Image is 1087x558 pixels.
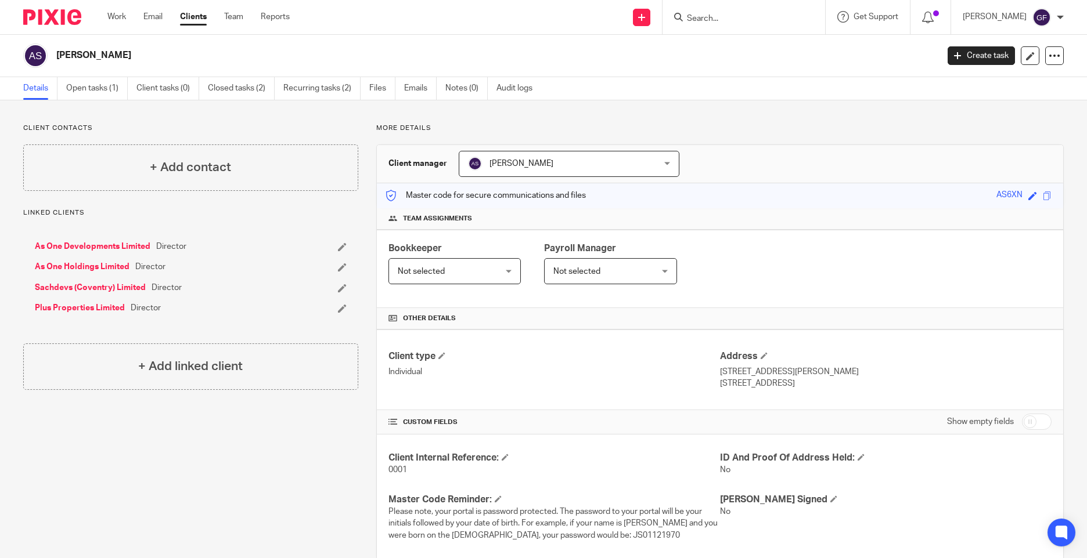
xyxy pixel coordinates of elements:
[283,77,361,100] a: Recurring tasks (2)
[403,314,456,323] span: Other details
[404,77,437,100] a: Emails
[948,46,1015,65] a: Create task
[388,418,720,427] h4: CUSTOM FIELDS
[445,77,488,100] a: Notes (0)
[388,366,720,378] p: Individual
[180,11,207,23] a: Clients
[23,44,48,68] img: svg%3E
[388,158,447,169] h3: Client manager
[23,124,358,133] p: Client contacts
[686,14,790,24] input: Search
[23,77,57,100] a: Details
[152,282,182,294] span: Director
[388,452,720,464] h4: Client Internal Reference:
[35,261,129,273] a: As One Holdings Limited
[35,282,146,294] a: Sachdevs (Coventry) Limited
[224,11,243,23] a: Team
[553,267,600,276] span: Not selected
[720,378,1052,389] p: [STREET_ADDRESS]
[720,366,1052,378] p: [STREET_ADDRESS][PERSON_NAME]
[208,77,275,100] a: Closed tasks (2)
[35,302,125,314] a: Plus Properties Limited
[720,466,730,474] span: No
[388,244,442,253] span: Bookkeeper
[489,160,553,168] span: [PERSON_NAME]
[131,302,161,314] span: Director
[66,77,128,100] a: Open tasks (1)
[369,77,395,100] a: Files
[720,508,730,516] span: No
[143,11,163,23] a: Email
[23,9,81,25] img: Pixie
[947,416,1014,427] label: Show empty fields
[720,350,1052,363] h4: Address
[35,241,150,252] a: As One Developments Limited
[398,267,445,276] span: Not selected
[107,11,126,23] a: Work
[56,49,755,61] h2: [PERSON_NAME]
[496,77,541,100] a: Audit logs
[23,208,358,218] p: Linked clients
[135,261,165,273] span: Director
[963,11,1027,23] p: [PERSON_NAME]
[386,190,586,201] p: Master code for secure communications and files
[720,494,1052,506] h4: [PERSON_NAME] Signed
[403,214,472,223] span: Team assignments
[544,244,616,253] span: Payroll Manager
[388,350,720,363] h4: Client type
[388,508,718,539] span: Please note, your portal is password protected. The password to your portal will be your initials...
[468,157,482,171] img: svg%3E
[376,124,1064,133] p: More details
[854,13,898,21] span: Get Support
[136,77,199,100] a: Client tasks (0)
[388,466,407,474] span: 0001
[156,241,186,252] span: Director
[261,11,290,23] a: Reports
[720,452,1052,464] h4: ID And Proof Of Address Held:
[388,494,720,506] h4: Master Code Reminder:
[996,189,1023,202] div: AS6XN
[138,357,243,375] h4: + Add linked client
[1032,8,1051,27] img: svg%3E
[150,158,231,176] h4: + Add contact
